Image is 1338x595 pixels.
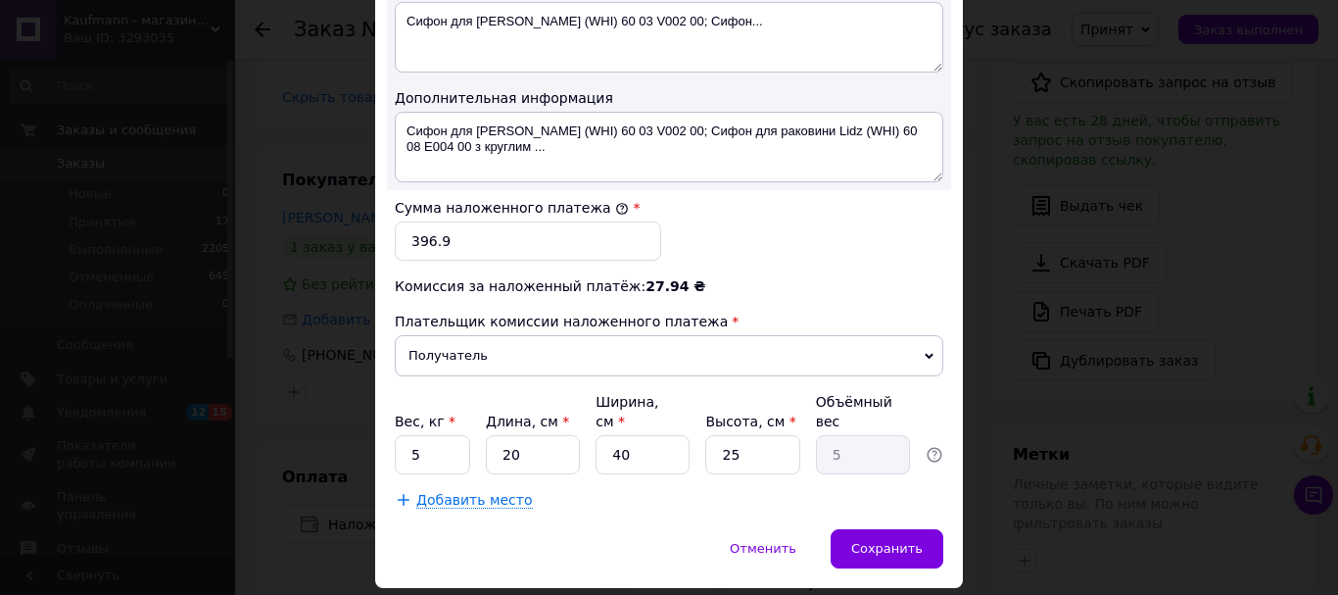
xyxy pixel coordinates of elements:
[395,414,455,429] label: Вес, кг
[416,492,533,509] span: Добавить место
[395,276,943,296] div: Комиссия за наложенный платёж:
[851,541,923,556] span: Сохранить
[395,88,943,108] div: Дополнительная информация
[395,200,629,216] label: Сумма наложенного платежа
[645,278,705,294] span: 27.94 ₴
[705,414,795,429] label: Высота, см
[395,112,943,182] textarea: Сифон для [PERSON_NAME] (WHI) 60 03 V002 00; Сифон для раковини Lidz (WHI) 60 08 E004 00 з кругли...
[730,541,796,556] span: Отменить
[596,394,658,429] label: Ширина, см
[395,2,943,73] textarea: Сифон для [PERSON_NAME] (WHI) 60 03 V002 00; Сифон...
[486,414,569,429] label: Длина, см
[395,314,728,329] span: Плательщик комиссии наложенного платежа
[816,392,910,431] div: Объёмный вес
[395,335,943,376] span: Получатель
